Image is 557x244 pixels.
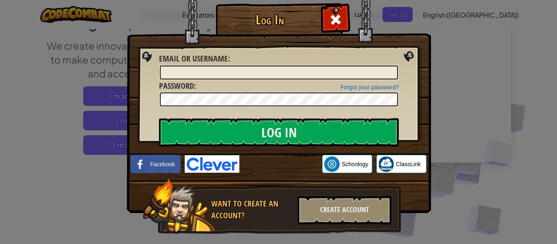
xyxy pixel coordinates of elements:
iframe: Sign in with Google Button [239,155,322,173]
img: classlink-logo-small.png [378,156,394,172]
div: Create Account [298,196,391,224]
h1: Log In [218,13,322,27]
span: Facebook [150,160,175,168]
label: : [159,53,230,65]
input: Log In [159,118,399,147]
img: schoology.png [324,156,340,172]
span: Password [159,80,194,91]
label: : [159,80,196,92]
img: facebook_small.png [133,156,148,172]
img: clever-logo-blue.png [185,155,239,173]
span: Email or Username [159,53,228,64]
span: Schoology [342,160,368,168]
span: ClassLink [396,160,421,168]
a: Forgot your password? [340,84,399,90]
div: Want to create an account? [211,198,293,221]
